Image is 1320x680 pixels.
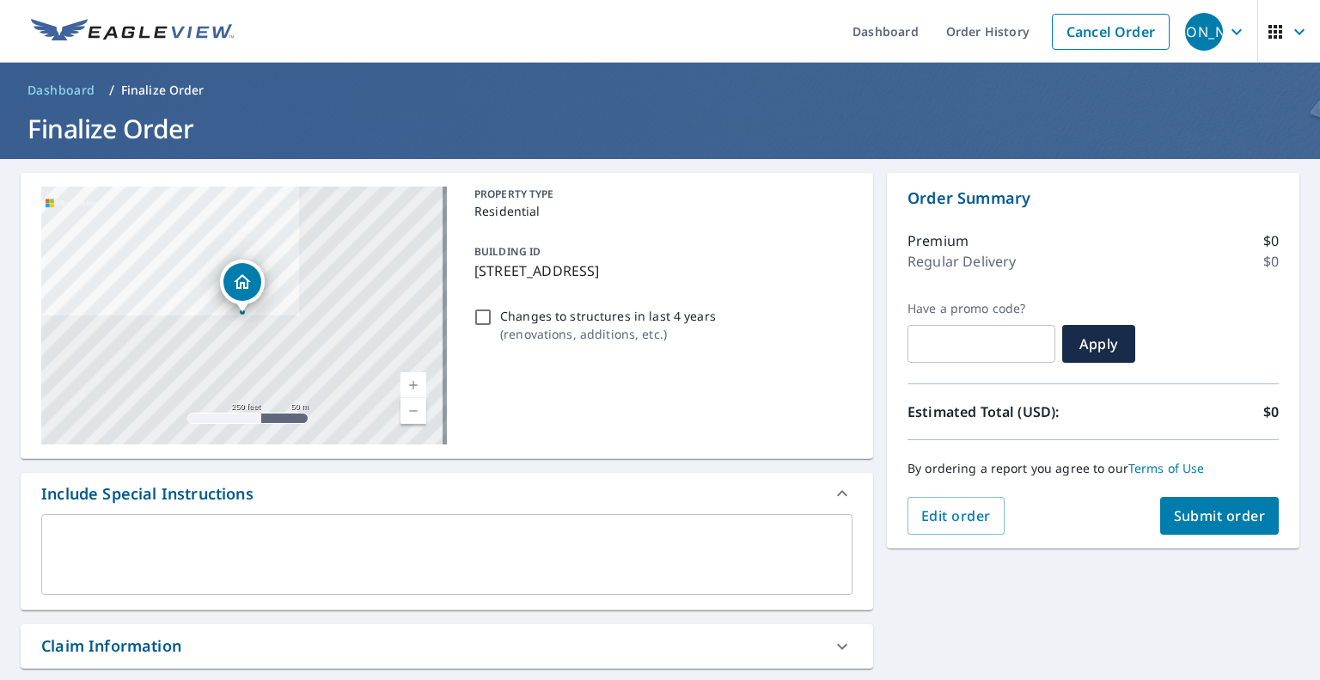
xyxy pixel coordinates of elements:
div: Claim Information [21,624,873,668]
a: Cancel Order [1052,14,1170,50]
button: Apply [1062,325,1135,363]
div: Claim Information [41,634,181,658]
p: $0 [1263,230,1279,251]
p: ( renovations, additions, etc. ) [500,325,716,343]
div: Include Special Instructions [21,473,873,514]
p: $0 [1263,251,1279,272]
h1: Finalize Order [21,111,1299,146]
button: Submit order [1160,497,1280,535]
div: Dropped pin, building 1, Residential property, 1344 Crestview Dr Springfield, IL 62702 [220,260,265,313]
button: Edit order [907,497,1005,535]
span: Edit order [921,506,991,525]
p: Residential [474,202,846,220]
p: Finalize Order [121,82,205,99]
nav: breadcrumb [21,77,1299,104]
p: BUILDING ID [474,244,541,259]
a: Current Level 17, Zoom Out [400,398,426,424]
p: Order Summary [907,187,1279,210]
a: Current Level 17, Zoom In [400,372,426,398]
span: Submit order [1174,506,1266,525]
p: [STREET_ADDRESS] [474,260,846,281]
div: Include Special Instructions [41,482,254,505]
p: Changes to structures in last 4 years [500,307,716,325]
img: EV Logo [31,19,234,45]
p: By ordering a report you agree to our [907,461,1279,476]
p: Estimated Total (USD): [907,401,1093,422]
label: Have a promo code? [907,301,1055,316]
span: Apply [1076,334,1121,353]
li: / [109,80,114,101]
a: Dashboard [21,77,102,104]
div: [PERSON_NAME] [1185,13,1223,51]
p: $0 [1263,401,1279,422]
p: Regular Delivery [907,251,1016,272]
a: Terms of Use [1128,460,1205,476]
span: Dashboard [27,82,95,99]
p: PROPERTY TYPE [474,187,846,202]
p: Premium [907,230,969,251]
